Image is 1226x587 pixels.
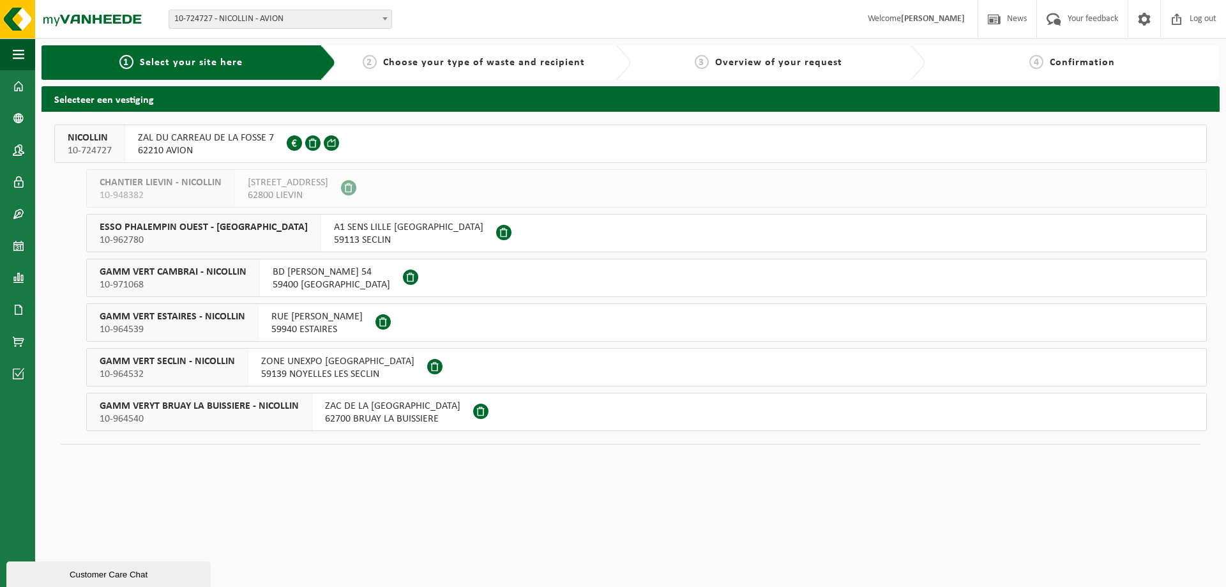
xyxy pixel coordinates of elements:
[1029,55,1043,69] span: 4
[695,55,709,69] span: 3
[271,310,363,323] span: RUE [PERSON_NAME]
[100,189,222,202] span: 10-948382
[1050,57,1115,68] span: Confirmation
[140,57,243,68] span: Select your site here
[100,413,299,425] span: 10-964540
[100,234,308,247] span: 10-962780
[68,144,112,157] span: 10-724727
[271,323,363,336] span: 59940 ESTAIRES
[100,323,245,336] span: 10-964539
[86,348,1207,386] button: GAMM VERT SECLIN - NICOLLIN 10-964532 ZONE UNEXPO [GEOGRAPHIC_DATA]59139 NOYELLES LES SECLIN
[86,259,1207,297] button: GAMM VERT CAMBRAI - NICOLLIN 10-971068 BD [PERSON_NAME] 5459400 [GEOGRAPHIC_DATA]
[325,400,460,413] span: ZAC DE LA [GEOGRAPHIC_DATA]
[334,234,483,247] span: 59113 SECLIN
[100,266,246,278] span: GAMM VERT CAMBRAI - NICOLLIN
[248,176,328,189] span: [STREET_ADDRESS]
[138,132,274,144] span: ZAL DU CARREAU DE LA FOSSE 7
[383,57,585,68] span: Choose your type of waste and recipient
[273,266,390,278] span: BD [PERSON_NAME] 54
[100,368,235,381] span: 10-964532
[363,55,377,69] span: 2
[325,413,460,425] span: 62700 BRUAY LA BUISSIERE
[138,144,274,157] span: 62210 AVION
[86,214,1207,252] button: ESSO PHALEMPIN OUEST - [GEOGRAPHIC_DATA] 10-962780 A1 SENS LILLE [GEOGRAPHIC_DATA]59113 SECLIN
[261,355,414,368] span: ZONE UNEXPO [GEOGRAPHIC_DATA]
[334,221,483,234] span: A1 SENS LILLE [GEOGRAPHIC_DATA]
[86,393,1207,431] button: GAMM VERYT BRUAY LA BUISSIERE - NICOLLIN 10-964540 ZAC DE LA [GEOGRAPHIC_DATA]62700 BRUAY LA BUIS...
[715,57,842,68] span: Overview of your request
[273,278,390,291] span: 59400 [GEOGRAPHIC_DATA]
[119,55,133,69] span: 1
[100,355,235,368] span: GAMM VERT SECLIN - NICOLLIN
[100,176,222,189] span: CHANTIER LIEVIN - NICOLLIN
[68,132,112,144] span: NICOLLIN
[54,125,1207,163] button: NICOLLIN 10-724727 ZAL DU CARREAU DE LA FOSSE 762210 AVION
[86,303,1207,342] button: GAMM VERT ESTAIRES - NICOLLIN 10-964539 RUE [PERSON_NAME]59940 ESTAIRES
[100,278,246,291] span: 10-971068
[100,310,245,323] span: GAMM VERT ESTAIRES - NICOLLIN
[169,10,391,28] span: 10-724727 - NICOLLIN - AVION
[42,86,1220,111] h2: Selecteer een vestiging
[6,559,213,587] iframe: chat widget
[169,10,392,29] span: 10-724727 - NICOLLIN - AVION
[261,368,414,381] span: 59139 NOYELLES LES SECLIN
[248,189,328,202] span: 62800 LIEVIN
[100,221,308,234] span: ESSO PHALEMPIN OUEST - [GEOGRAPHIC_DATA]
[100,400,299,413] span: GAMM VERYT BRUAY LA BUISSIERE - NICOLLIN
[901,14,965,24] strong: [PERSON_NAME]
